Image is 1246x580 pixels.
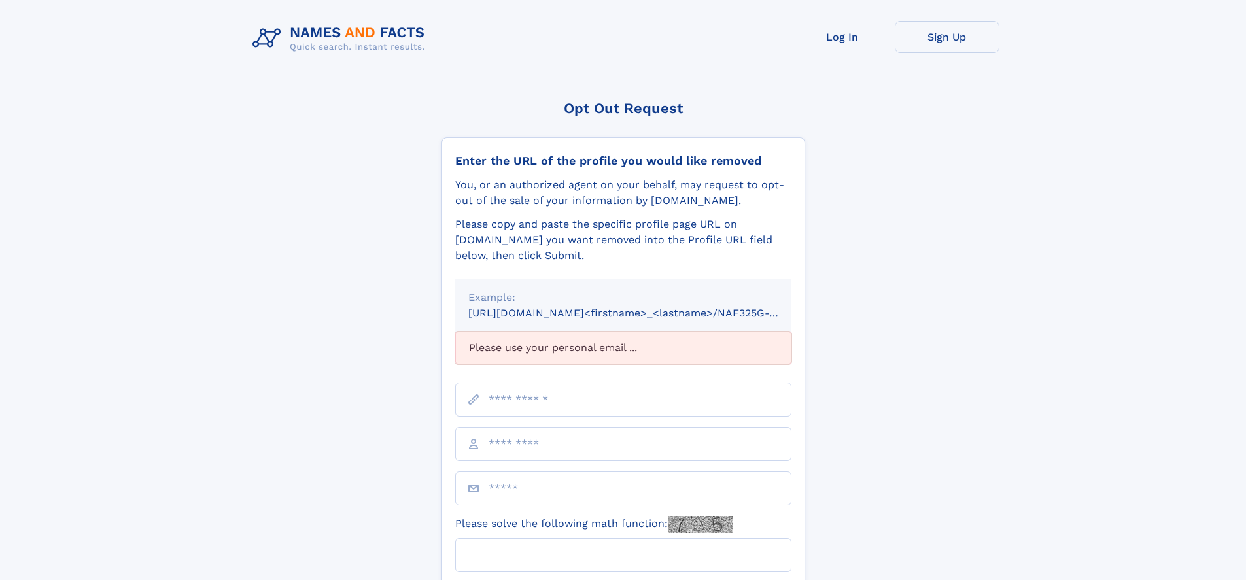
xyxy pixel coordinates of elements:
div: You, or an authorized agent on your behalf, may request to opt-out of the sale of your informatio... [455,177,791,209]
a: Sign Up [895,21,999,53]
div: Enter the URL of the profile you would like removed [455,154,791,168]
small: [URL][DOMAIN_NAME]<firstname>_<lastname>/NAF325G-xxxxxxxx [468,307,816,319]
label: Please solve the following math function: [455,516,733,533]
div: Please copy and paste the specific profile page URL on [DOMAIN_NAME] you want removed into the Pr... [455,216,791,264]
div: Opt Out Request [441,100,805,116]
a: Log In [790,21,895,53]
img: Logo Names and Facts [247,21,436,56]
div: Please use your personal email ... [455,332,791,364]
div: Example: [468,290,778,305]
